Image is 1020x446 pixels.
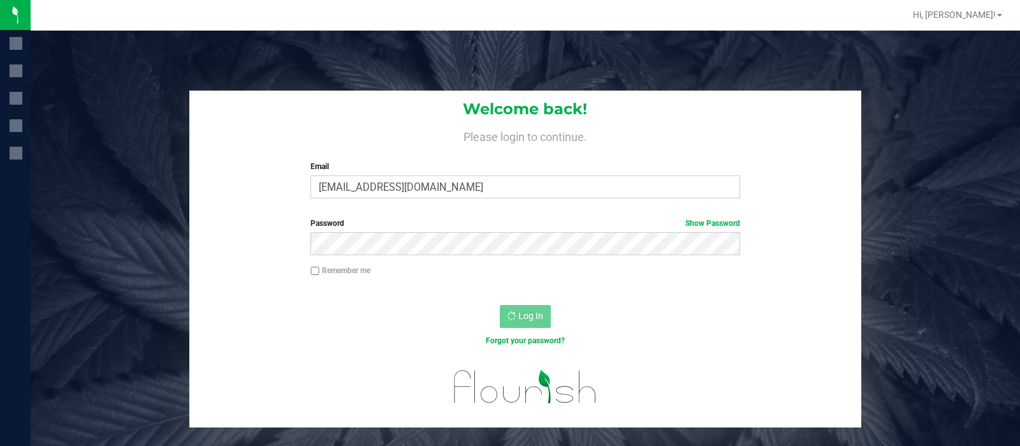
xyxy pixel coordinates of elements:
label: Email [310,161,739,172]
img: flourish_logo.svg [441,360,609,414]
a: Forgot your password? [486,336,565,345]
a: Show Password [685,219,740,228]
span: Password [310,219,344,228]
input: Remember me [310,267,319,276]
span: Log In [518,311,543,321]
h1: Welcome back! [189,101,862,117]
button: Log In [500,305,551,328]
label: Remember me [310,265,370,276]
span: Hi, [PERSON_NAME]! [913,10,996,20]
h4: Please login to continue. [189,128,862,143]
